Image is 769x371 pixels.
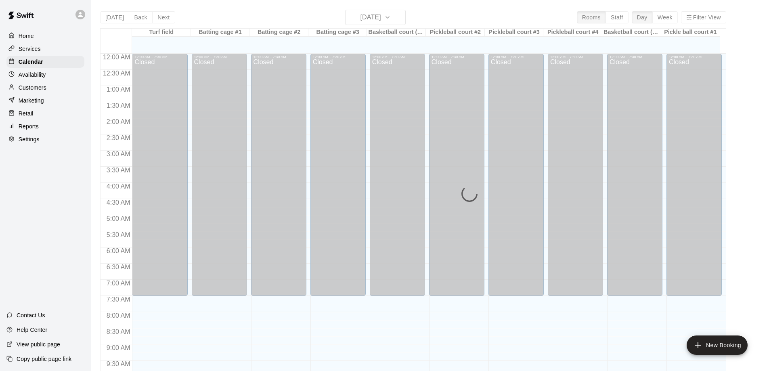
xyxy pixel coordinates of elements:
[610,59,660,299] div: Closed
[17,326,47,334] p: Help Center
[661,29,720,36] div: Pickle ball court #1
[310,54,366,296] div: 12:00 AM – 7:30 AM: Closed
[105,247,132,254] span: 6:00 AM
[191,29,250,36] div: Batting cage #1
[132,29,191,36] div: Turf field
[550,59,601,299] div: Closed
[666,54,722,296] div: 12:00 AM – 7:30 AM: Closed
[254,55,304,59] div: 12:00 AM – 7:30 AM
[105,86,132,93] span: 1:00 AM
[19,96,44,105] p: Marketing
[105,199,132,206] span: 4:30 AM
[687,335,748,355] button: add
[669,55,719,59] div: 12:00 AM – 7:30 AM
[17,340,60,348] p: View public page
[17,311,45,319] p: Contact Us
[249,29,308,36] div: Batting cage #2
[432,55,482,59] div: 12:00 AM – 7:30 AM
[254,59,304,299] div: Closed
[432,59,482,299] div: Closed
[543,29,602,36] div: Pickleball court #4
[669,59,719,299] div: Closed
[602,29,661,36] div: Basketball court (half)
[105,344,132,351] span: 9:00 AM
[105,215,132,222] span: 5:00 AM
[101,70,132,77] span: 12:30 AM
[134,55,185,59] div: 12:00 AM – 7:30 AM
[610,55,660,59] div: 12:00 AM – 7:30 AM
[6,43,84,55] a: Services
[19,71,46,79] p: Availability
[194,55,245,59] div: 12:00 AM – 7:30 AM
[105,134,132,141] span: 2:30 AM
[105,280,132,287] span: 7:00 AM
[485,29,544,36] div: Pickleball court #3
[251,54,306,296] div: 12:00 AM – 7:30 AM: Closed
[105,231,132,238] span: 5:30 AM
[488,54,544,296] div: 12:00 AM – 7:30 AM: Closed
[308,29,367,36] div: Batting cage #3
[105,328,132,335] span: 8:30 AM
[105,167,132,174] span: 3:30 AM
[550,55,601,59] div: 12:00 AM – 7:30 AM
[105,312,132,319] span: 8:00 AM
[6,69,84,81] a: Availability
[429,54,484,296] div: 12:00 AM – 7:30 AM: Closed
[6,107,84,119] a: Retail
[372,59,423,299] div: Closed
[19,45,41,53] p: Services
[192,54,247,296] div: 12:00 AM – 7:30 AM: Closed
[19,84,46,92] p: Customers
[6,56,84,68] a: Calendar
[6,94,84,107] a: Marketing
[194,59,245,299] div: Closed
[372,55,423,59] div: 12:00 AM – 7:30 AM
[491,55,541,59] div: 12:00 AM – 7:30 AM
[6,30,84,42] a: Home
[19,135,40,143] p: Settings
[105,102,132,109] span: 1:30 AM
[426,29,485,36] div: Pickleball court #2
[19,122,39,130] p: Reports
[19,58,43,66] p: Calendar
[105,296,132,303] span: 7:30 AM
[370,54,425,296] div: 12:00 AM – 7:30 AM: Closed
[491,59,541,299] div: Closed
[19,109,34,117] p: Retail
[313,55,363,59] div: 12:00 AM – 7:30 AM
[132,54,187,296] div: 12:00 AM – 7:30 AM: Closed
[101,54,132,61] span: 12:00 AM
[19,32,34,40] p: Home
[134,59,185,299] div: Closed
[105,361,132,367] span: 9:30 AM
[6,82,84,94] a: Customers
[6,120,84,132] a: Reports
[607,54,662,296] div: 12:00 AM – 7:30 AM: Closed
[6,133,84,145] a: Settings
[105,151,132,157] span: 3:00 AM
[367,29,426,36] div: Basketball court (full)
[105,118,132,125] span: 2:00 AM
[313,59,363,299] div: Closed
[17,355,71,363] p: Copy public page link
[105,264,132,270] span: 6:30 AM
[548,54,603,296] div: 12:00 AM – 7:30 AM: Closed
[105,183,132,190] span: 4:00 AM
